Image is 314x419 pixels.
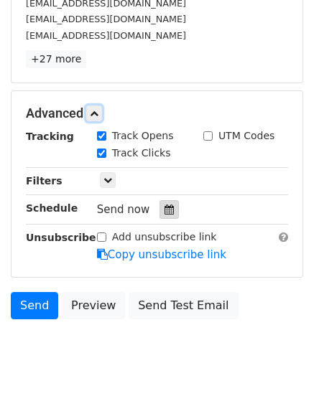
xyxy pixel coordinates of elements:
label: Track Clicks [112,146,171,161]
span: Send now [97,203,150,216]
a: Copy unsubscribe link [97,248,226,261]
label: Add unsubscribe link [112,230,217,245]
small: [EMAIL_ADDRESS][DOMAIN_NAME] [26,14,186,24]
iframe: Chat Widget [242,350,314,419]
a: Send Test Email [129,292,238,319]
strong: Tracking [26,131,74,142]
small: [EMAIL_ADDRESS][DOMAIN_NAME] [26,30,186,41]
h5: Advanced [26,105,288,121]
a: Preview [62,292,125,319]
strong: Filters [26,175,63,187]
a: +27 more [26,50,86,68]
label: UTM Codes [218,128,274,143]
a: Send [11,292,58,319]
strong: Unsubscribe [26,232,96,243]
strong: Schedule [26,202,78,214]
label: Track Opens [112,128,174,143]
